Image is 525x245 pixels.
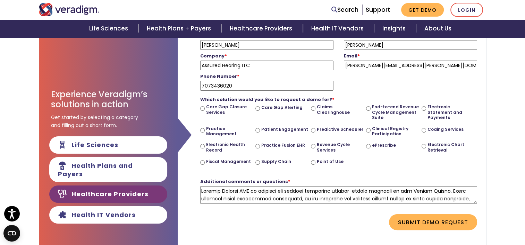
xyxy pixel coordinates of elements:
a: Life Sciences [81,20,138,37]
input: firstlastname@website.com [344,61,477,70]
img: Veradigm logo [39,3,100,16]
input: Phone Number [200,81,333,91]
label: Practice Fusion EHR [261,143,305,148]
a: Login [450,3,483,17]
iframe: Drift Chat Widget [392,202,517,237]
strong: Which solution would you like to request a demo for? [200,96,335,103]
button: Open CMP widget [3,225,20,242]
label: Fiscal Management [206,159,251,164]
label: Electronic Chart Retrieval [427,142,474,153]
a: Support [366,6,390,14]
label: Point of Use [317,159,344,164]
h3: Experience Veradigm’s solutions in action [51,90,166,110]
label: Care Gap Closure Services [206,104,253,115]
input: Last Name [344,40,477,50]
a: Health Plans + Payers [138,20,221,37]
a: Insights [374,20,416,37]
label: Practice Management [206,126,253,137]
input: First Name [200,40,333,50]
strong: Additional comments or questions [200,178,290,185]
a: Healthcare Providers [221,20,303,37]
a: Search [331,5,358,15]
label: Coding Services [427,127,464,132]
label: Clinical Registry Participation [372,126,419,137]
label: Predictive Scheduler [317,127,363,132]
label: Claims Clearinghouse [317,104,364,115]
label: Patient Engagement [261,127,308,132]
label: Care Gap Alerting [261,105,303,110]
a: Get Demo [401,3,444,17]
label: Supply Chain [261,159,291,164]
label: ePrescribe [372,143,396,148]
a: About Us [416,20,460,37]
button: Submit Demo Request [389,214,477,230]
strong: Company [200,53,227,59]
label: Revenue Cycle Services [317,142,364,153]
input: Company [200,61,333,70]
span: Get started by selecting a category and filling out a short form. [51,114,138,129]
label: Electronic Statement and Payments [427,104,474,120]
label: End-to-end Revenue Cycle Management Suite [372,104,419,120]
strong: Last Name [344,32,373,39]
label: Electronic Health Record [206,142,253,153]
strong: Phone Number [200,73,239,80]
strong: First Name [200,32,230,39]
strong: Email [344,53,360,59]
a: Health IT Vendors [303,20,374,37]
